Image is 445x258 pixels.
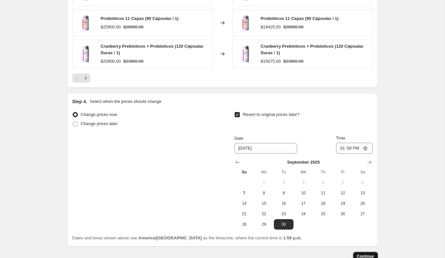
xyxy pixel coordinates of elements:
[336,211,350,217] span: 26
[138,235,202,240] b: America/[GEOGRAPHIC_DATA]
[313,167,333,177] th: Thursday
[257,169,271,175] span: Mo
[355,201,370,206] span: 20
[236,44,256,64] img: Cranberry_PrebioticosyProbticos_80x.jpg
[254,188,274,198] button: Monday September 8 2025
[274,177,294,188] button: Tuesday September 2 2025
[234,143,297,153] input: 9/7/2025
[336,180,350,185] span: 5
[353,177,372,188] button: Saturday September 6 2025
[257,201,271,206] span: 15
[355,190,370,196] span: 13
[90,98,161,105] p: Select when the prices should change
[234,167,254,177] th: Sunday
[333,198,353,209] button: Friday September 19 2025
[296,201,311,206] span: 17
[72,98,87,105] h2: Step 4.
[254,219,274,230] button: Monday September 29 2025
[234,209,254,219] button: Sunday September 21 2025
[276,222,291,227] span: 30
[81,112,117,117] span: Change prices now
[316,201,330,206] span: 18
[336,190,350,196] span: 12
[333,188,353,198] button: Friday September 12 2025
[313,198,333,209] button: Thursday September 18 2025
[353,167,372,177] th: Saturday
[276,169,291,175] span: Tu
[237,211,251,217] span: 21
[257,211,271,217] span: 22
[257,190,271,196] span: 8
[355,211,370,217] span: 27
[123,24,143,30] strike: $28900.00
[336,169,350,175] span: Fr
[123,58,143,65] strike: $23900.00
[353,209,372,219] button: Saturday September 27 2025
[101,58,121,65] div: $20900.00
[72,235,302,240] span: Dates and times shown above use as the timezone, where the current time is
[283,58,303,65] strike: $23900.00
[257,180,271,185] span: 1
[296,169,311,175] span: We
[365,158,374,167] button: Show next month, October 2025
[234,188,254,198] button: Today Sunday September 7 2025
[261,16,339,21] span: Probióticos 11 Cepas (90 Cápsulas / 1)
[274,198,294,209] button: Tuesday September 16 2025
[261,58,281,65] div: $15675.00
[101,44,204,55] span: Cranberry Prebioticos + Probioticos (120 Cápsulas Duras / 1)
[316,211,330,217] span: 25
[336,143,373,154] input: 12:00
[296,180,311,185] span: 3
[333,177,353,188] button: Friday September 5 2025
[294,177,313,188] button: Wednesday September 3 2025
[316,190,330,196] span: 11
[254,209,274,219] button: Monday September 22 2025
[313,209,333,219] button: Thursday September 25 2025
[101,16,179,21] span: Probióticos 11 Cepas (90 Cápsulas / 1)
[333,209,353,219] button: Friday September 26 2025
[81,121,118,126] span: Change prices later
[333,167,353,177] th: Friday
[76,44,96,64] img: Cranberry_PrebioticosyProbticos_80x.jpg
[254,177,274,188] button: Monday September 1 2025
[274,188,294,198] button: Tuesday September 9 2025
[76,13,96,33] img: probioticos_80x.png
[316,180,330,185] span: 4
[294,198,313,209] button: Wednesday September 17 2025
[316,169,330,175] span: Th
[237,190,251,196] span: 7
[294,188,313,198] button: Wednesday September 10 2025
[243,112,299,117] span: Revert to original prices later?
[81,73,90,83] button: Next
[296,211,311,217] span: 24
[237,201,251,206] span: 14
[336,136,345,140] span: Time
[234,198,254,209] button: Sunday September 14 2025
[294,167,313,177] th: Wednesday
[313,177,333,188] button: Thursday September 4 2025
[355,169,370,175] span: Sa
[274,209,294,219] button: Tuesday September 23 2025
[274,167,294,177] th: Tuesday
[101,24,121,30] div: $25900.00
[353,198,372,209] button: Saturday September 20 2025
[355,180,370,185] span: 6
[261,24,281,30] div: $19425.00
[313,188,333,198] button: Thursday September 11 2025
[237,169,251,175] span: Su
[276,211,291,217] span: 23
[283,235,301,240] b: 1:59 p.m.
[274,219,294,230] button: Tuesday September 30 2025
[261,44,364,55] span: Cranberry Prebioticos + Probioticos (120 Cápsulas Duras / 1)
[254,198,274,209] button: Monday September 15 2025
[276,180,291,185] span: 2
[276,201,291,206] span: 16
[233,158,242,167] button: Show previous month, August 2025
[276,190,291,196] span: 9
[257,222,271,227] span: 29
[236,13,256,33] img: probioticos_80x.png
[234,136,243,141] span: Date
[283,24,303,30] strike: $28900.00
[254,167,274,177] th: Monday
[237,222,251,227] span: 28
